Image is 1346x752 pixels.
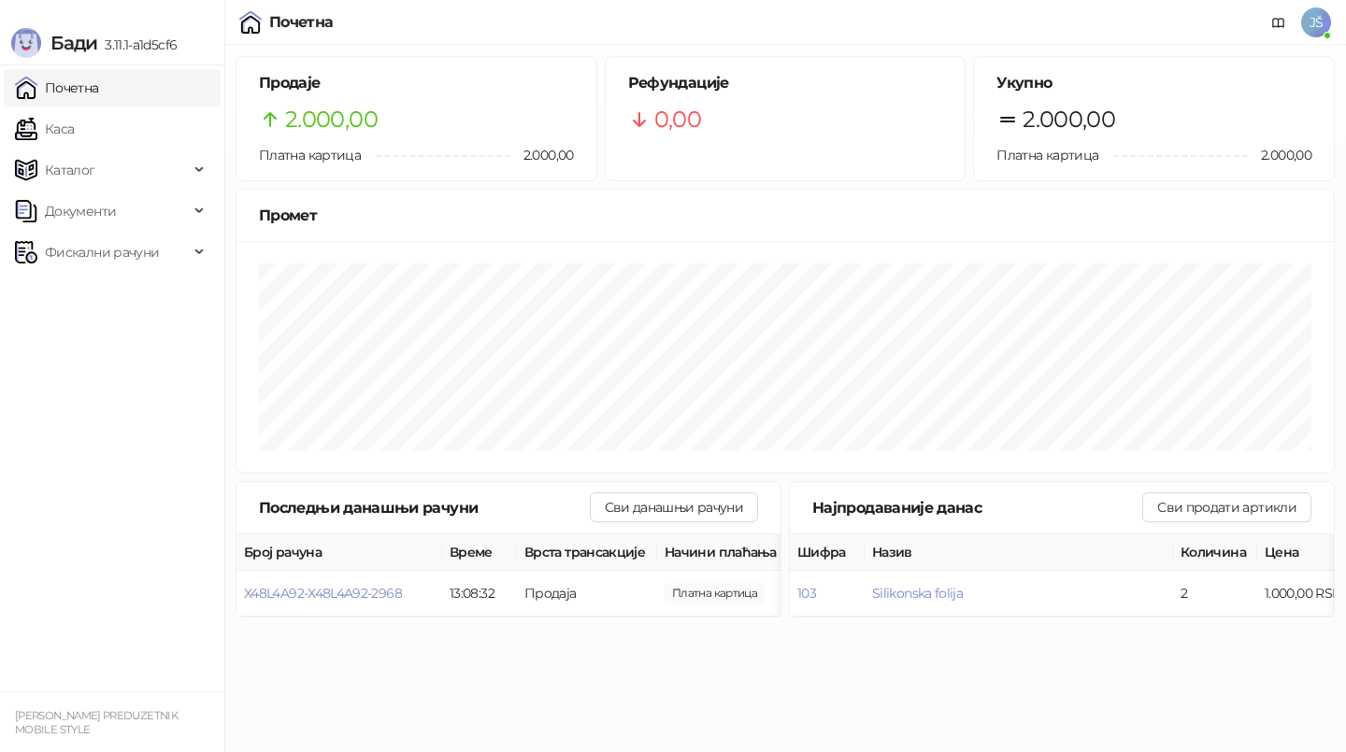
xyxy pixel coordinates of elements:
span: 2.000,00 [665,583,765,603]
div: Најпродаваније данас [812,496,1142,519]
span: 2.000,00 [1023,102,1115,137]
span: 2.000,00 [285,102,378,137]
span: Фискални рачуни [45,234,159,271]
a: Почетна [15,69,99,106]
small: [PERSON_NAME] PREDUZETNIK MOBILE STYLE [15,709,178,736]
span: Документи [45,192,116,230]
th: Врста трансакције [517,534,657,571]
img: Logo [11,28,41,58]
h5: Укупно [996,72,1311,94]
span: 0,00 [654,102,701,137]
td: Продаја [517,571,657,617]
span: Бади [50,32,97,54]
th: Начини плаћања [657,534,844,571]
td: 13:08:32 [442,571,517,617]
h5: Продаје [259,72,574,94]
th: Назив [865,534,1173,571]
span: Каталог [45,151,95,189]
a: Каса [15,110,74,148]
button: X48L4A92-X48L4A92-2968 [244,585,402,602]
h5: Рефундације [628,72,943,94]
td: 2 [1173,571,1257,617]
span: 2.000,00 [1248,145,1311,165]
span: Платна картица [259,147,361,163]
button: Сви данашњи рачуни [590,492,758,522]
span: Платна картица [996,147,1098,163]
button: Сви продати артикли [1142,492,1311,522]
button: Silikonska folija [872,585,963,602]
span: JŠ [1301,7,1331,37]
span: 3.11.1-a1d5cf6 [97,36,177,53]
button: 103 [797,585,816,602]
a: Документација [1264,7,1294,37]
div: Последњи данашњи рачуни [259,496,590,519]
th: Број рачуна [236,534,442,571]
th: Шифра [790,534,865,571]
span: 2.000,00 [510,145,574,165]
th: Количина [1173,534,1257,571]
div: Промет [259,204,1311,227]
th: Време [442,534,517,571]
div: Почетна [269,15,334,30]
